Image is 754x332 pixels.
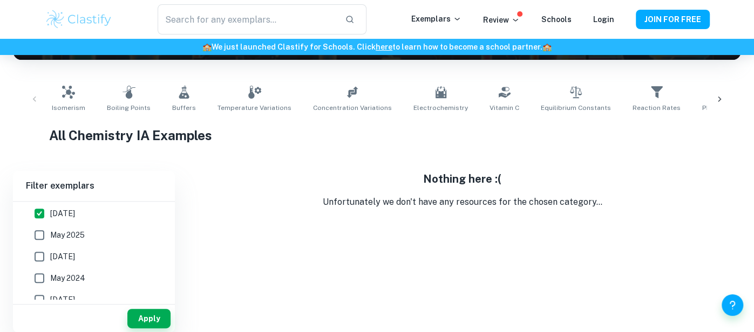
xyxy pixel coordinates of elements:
[107,103,151,113] span: Boiling Points
[45,9,113,30] img: Clastify logo
[702,103,736,113] span: pH Effects
[50,207,75,219] span: [DATE]
[50,272,85,284] span: May 2024
[158,4,336,34] input: Search for any exemplars...
[593,15,614,24] a: Login
[218,103,291,113] span: Temperature Variations
[127,309,171,328] button: Apply
[633,103,681,113] span: Reaction Rates
[636,10,710,29] button: JOIN FOR FREE
[413,103,468,113] span: Electrochemistry
[542,43,552,51] span: 🏫
[490,103,519,113] span: Vitamin C
[49,126,704,145] h1: All Chemistry IA Examples
[50,251,75,262] span: [DATE]
[13,171,175,201] h6: Filter exemplars
[483,14,520,26] p: Review
[376,43,392,51] a: here
[50,294,75,306] span: [DATE]
[202,43,212,51] span: 🏫
[172,103,196,113] span: Buffers
[50,229,85,241] span: May 2025
[722,294,743,316] button: Help and Feedback
[313,103,392,113] span: Concentration Variations
[411,13,461,25] p: Exemplars
[184,196,741,209] p: Unfortunately we don't have any resources for the chosen category...
[184,171,741,187] h5: Nothing here :(
[2,41,752,53] h6: We just launched Clastify for Schools. Click to learn how to become a school partner.
[52,103,85,113] span: Isomerism
[541,103,611,113] span: Equilibrium Constants
[541,15,572,24] a: Schools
